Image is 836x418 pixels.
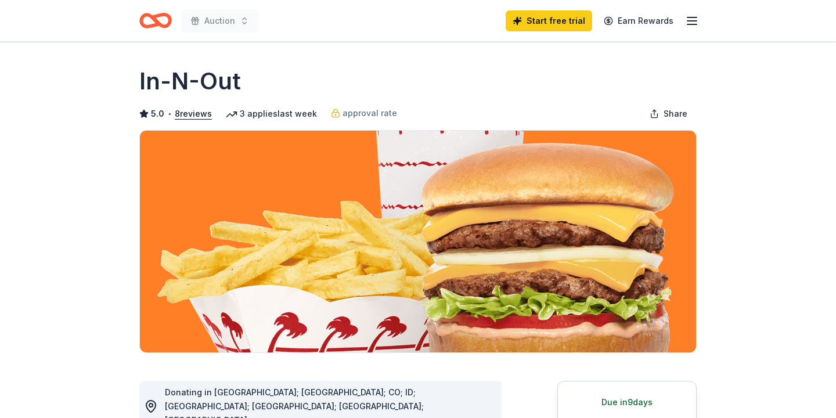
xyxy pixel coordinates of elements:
button: Auction [181,9,258,33]
a: Home [139,7,172,34]
div: Due in 9 days [572,395,682,409]
a: Start free trial [506,10,592,31]
span: Share [664,107,687,121]
a: Earn Rewards [597,10,680,31]
span: • [168,109,172,118]
h1: In-N-Out [139,65,241,98]
div: 3 applies last week [226,107,317,121]
span: Auction [204,14,235,28]
img: Image for In-N-Out [140,131,696,352]
a: approval rate [331,106,397,120]
button: 8reviews [175,107,212,121]
span: approval rate [343,106,397,120]
button: Share [640,102,697,125]
span: 5.0 [151,107,164,121]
